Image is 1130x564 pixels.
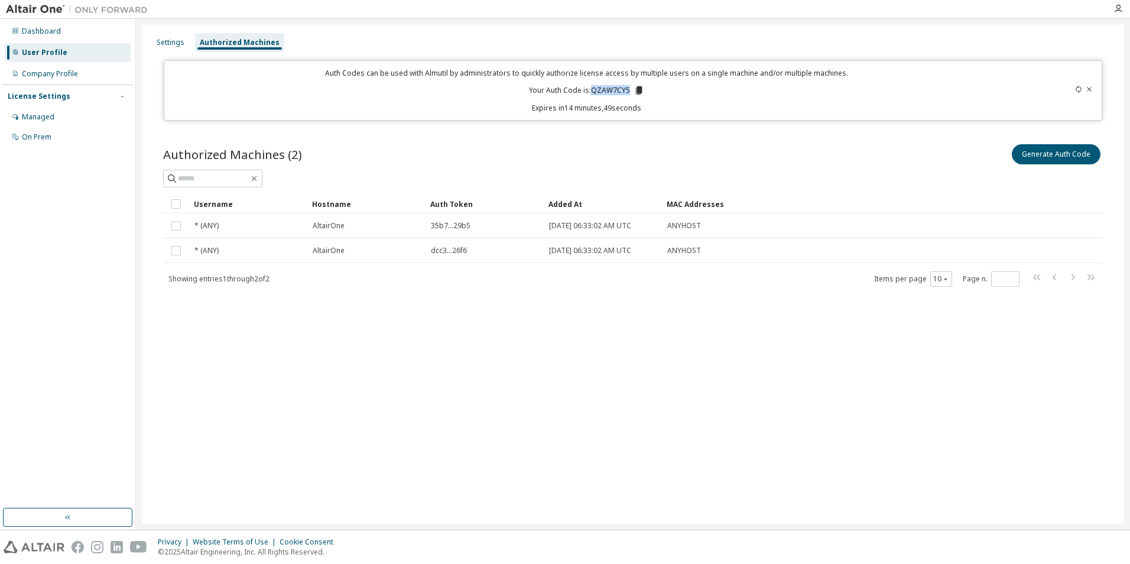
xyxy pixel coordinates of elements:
span: [DATE] 06:33:02 AM UTC [549,221,631,231]
span: Page n. [963,271,1019,287]
div: Cookie Consent [280,537,340,547]
p: Expires in 14 minutes, 49 seconds [171,103,1003,113]
img: instagram.svg [91,541,103,553]
div: Authorized Machines [200,38,280,47]
p: © 2025 Altair Engineering, Inc. All Rights Reserved. [158,547,340,557]
span: Authorized Machines (2) [163,146,302,163]
span: [DATE] 06:33:02 AM UTC [549,246,631,255]
div: Privacy [158,537,193,547]
div: Settings [157,38,184,47]
span: Showing entries 1 through 2 of 2 [168,274,269,284]
div: User Profile [22,48,67,57]
button: Generate Auth Code [1012,144,1100,164]
div: Managed [22,112,54,122]
p: Auth Codes can be used with Almutil by administrators to quickly authorize license access by mult... [171,68,1003,78]
div: License Settings [8,92,70,101]
div: Company Profile [22,69,78,79]
img: altair_logo.svg [4,541,64,553]
div: On Prem [22,132,51,142]
span: 35b7...29b5 [431,221,470,231]
img: youtube.svg [130,541,147,553]
div: Auth Token [430,195,539,213]
span: dcc3...26f6 [431,246,467,255]
div: Website Terms of Use [193,537,280,547]
img: linkedin.svg [111,541,123,553]
div: MAC Addresses [667,195,979,213]
div: Dashboard [22,27,61,36]
span: Items per page [874,271,952,287]
button: 10 [933,274,949,284]
span: AltairOne [313,246,345,255]
span: ANYHOST [667,246,701,255]
span: * (ANY) [194,221,219,231]
span: ANYHOST [667,221,701,231]
span: * (ANY) [194,246,219,255]
p: Your Auth Code is: QZAW7CY5 [529,85,644,96]
span: AltairOne [313,221,345,231]
div: Username [194,195,303,213]
img: facebook.svg [72,541,84,553]
div: Added At [548,195,657,213]
div: Hostname [312,195,421,213]
img: Altair One [6,4,154,15]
